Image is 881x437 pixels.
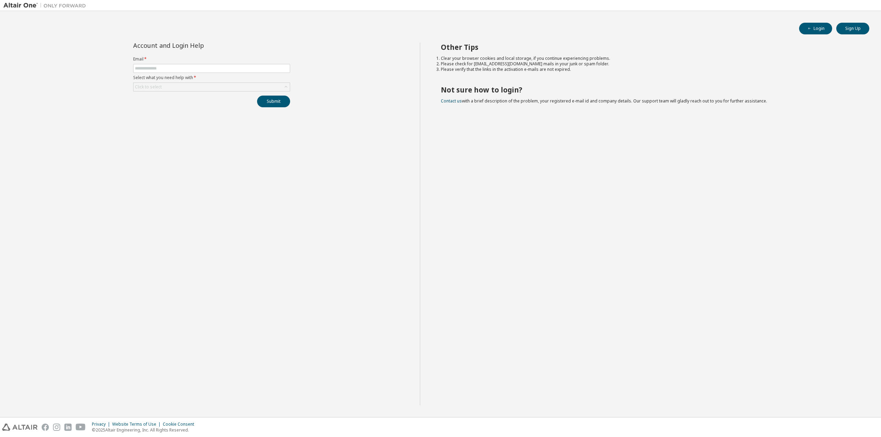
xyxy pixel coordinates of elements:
h2: Other Tips [441,43,857,52]
img: facebook.svg [42,424,49,431]
div: Click to select [134,83,290,91]
div: Account and Login Help [133,43,259,48]
a: Contact us [441,98,462,104]
div: Click to select [135,84,162,90]
span: with a brief description of the problem, your registered e-mail id and company details. Our suppo... [441,98,767,104]
img: linkedin.svg [64,424,72,431]
li: Clear your browser cookies and local storage, if you continue experiencing problems. [441,56,857,61]
img: altair_logo.svg [2,424,38,431]
li: Please check for [EMAIL_ADDRESS][DOMAIN_NAME] mails in your junk or spam folder. [441,61,857,67]
label: Email [133,56,290,62]
h2: Not sure how to login? [441,85,857,94]
button: Submit [257,96,290,107]
button: Sign Up [836,23,869,34]
div: Privacy [92,422,112,427]
img: Altair One [3,2,89,9]
div: Cookie Consent [163,422,198,427]
div: Website Terms of Use [112,422,163,427]
img: instagram.svg [53,424,60,431]
button: Login [799,23,832,34]
p: © 2025 Altair Engineering, Inc. All Rights Reserved. [92,427,198,433]
li: Please verify that the links in the activation e-mails are not expired. [441,67,857,72]
img: youtube.svg [76,424,86,431]
label: Select what you need help with [133,75,290,80]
